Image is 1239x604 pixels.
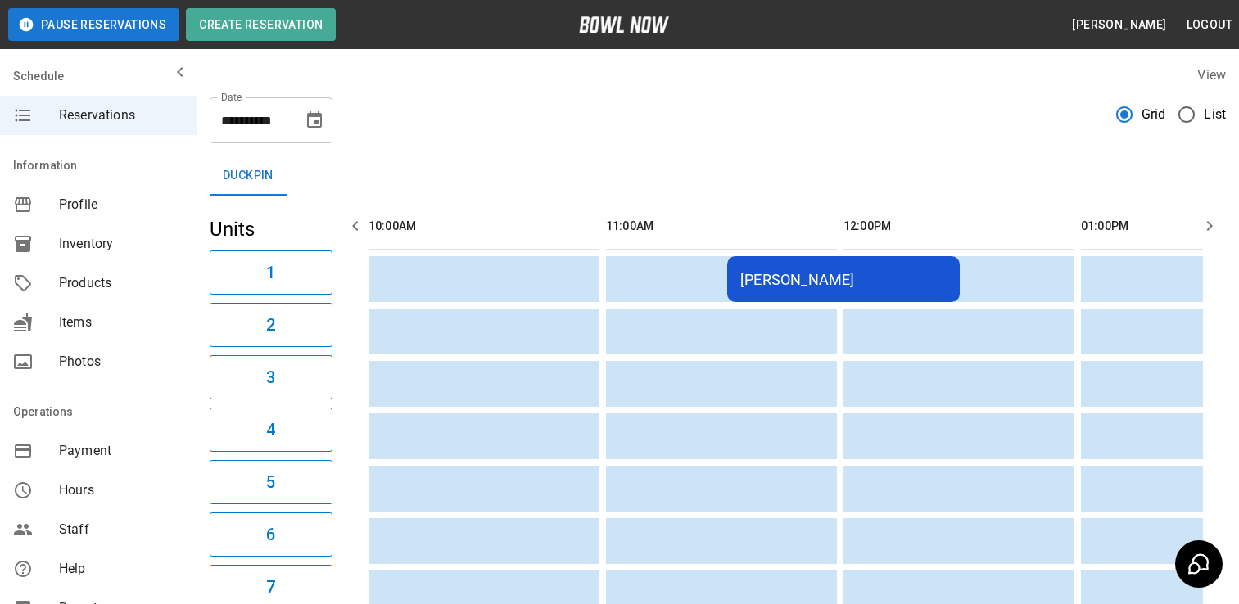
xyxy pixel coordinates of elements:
[579,16,669,33] img: logo
[210,355,332,399] button: 3
[210,156,1226,196] div: inventory tabs
[266,417,275,443] h6: 4
[1142,105,1166,124] span: Grid
[266,364,275,390] h6: 3
[1197,67,1226,83] label: View
[606,203,837,250] th: 11:00AM
[8,8,179,41] button: Pause Reservations
[740,271,947,288] div: [PERSON_NAME]
[210,156,287,196] button: Duckpin
[59,352,183,372] span: Photos
[210,512,332,557] button: 6
[210,250,332,295] button: 1
[210,408,332,452] button: 4
[59,559,183,579] span: Help
[266,521,275,548] h6: 6
[266,312,275,338] h6: 2
[1180,10,1239,40] button: Logout
[1204,105,1226,124] span: List
[59,441,183,461] span: Payment
[266,259,275,286] h6: 1
[266,469,275,495] h6: 5
[210,216,332,242] h5: Units
[59,520,183,539] span: Staff
[210,460,332,504] button: 5
[59,273,183,293] span: Products
[59,106,183,125] span: Reservations
[59,313,183,332] span: Items
[298,104,331,137] button: Choose date, selected date is Sep 6, 2025
[59,480,183,500] span: Hours
[1065,10,1173,40] button: [PERSON_NAME]
[59,234,183,254] span: Inventory
[210,303,332,347] button: 2
[266,574,275,600] h6: 7
[59,195,183,214] span: Profile
[843,203,1074,250] th: 12:00PM
[186,8,336,41] button: Create Reservation
[369,203,599,250] th: 10:00AM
